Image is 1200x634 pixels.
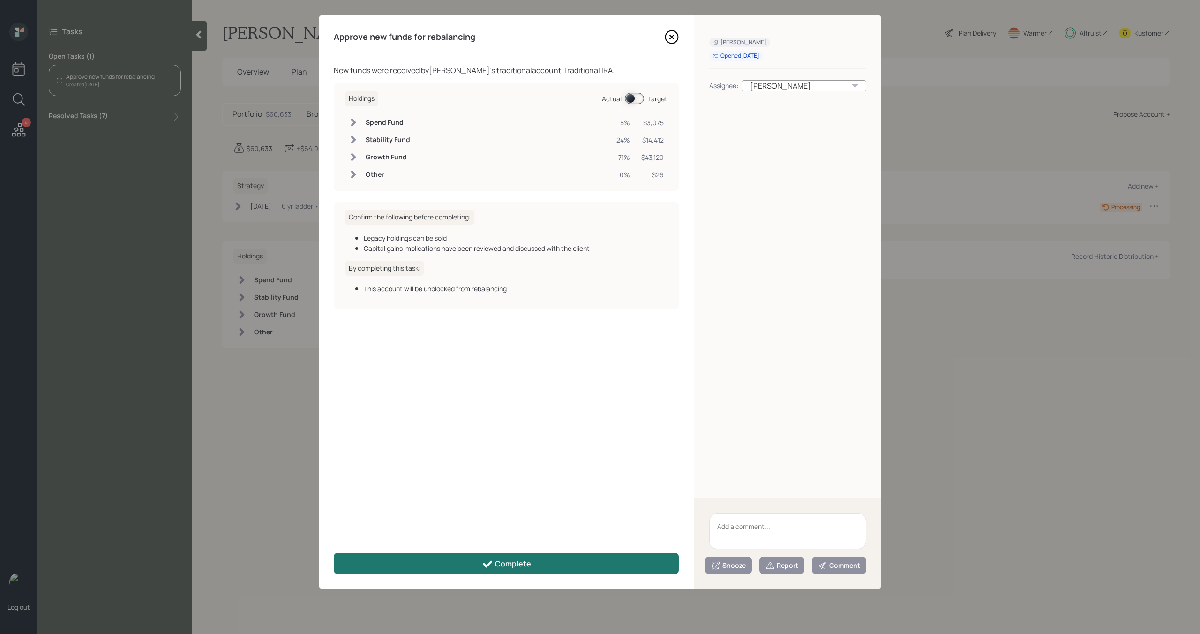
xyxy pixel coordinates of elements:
[345,91,378,106] h6: Holdings
[742,80,866,91] div: [PERSON_NAME]
[602,94,622,104] div: Actual
[616,135,630,145] div: 24%
[713,38,766,46] div: [PERSON_NAME]
[364,233,667,243] div: Legacy holdings can be sold
[616,118,630,128] div: 5%
[641,152,664,162] div: $43,120
[334,65,679,76] div: New funds were received by [PERSON_NAME] 's traditional account, Traditional IRA .
[334,553,679,574] button: Complete
[366,171,410,179] h6: Other
[713,52,759,60] div: Opened [DATE]
[616,170,630,180] div: 0%
[641,118,664,128] div: $3,075
[705,557,752,574] button: Snooze
[366,136,410,144] h6: Stability Fund
[366,119,410,127] h6: Spend Fund
[641,135,664,145] div: $14,412
[641,170,664,180] div: $26
[334,32,475,42] h4: Approve new funds for rebalancing
[765,561,798,570] div: Report
[345,261,424,276] h6: By completing this task:
[711,561,746,570] div: Snooze
[648,94,667,104] div: Target
[812,557,866,574] button: Comment
[366,153,410,161] h6: Growth Fund
[759,557,804,574] button: Report
[482,559,531,570] div: Complete
[345,210,474,225] h6: Confirm the following before completing:
[616,152,630,162] div: 71%
[364,243,667,253] div: Capital gains implications have been reviewed and discussed with the client
[709,81,738,91] div: Assignee:
[364,284,667,294] div: This account will be unblocked from rebalancing
[818,561,860,570] div: Comment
